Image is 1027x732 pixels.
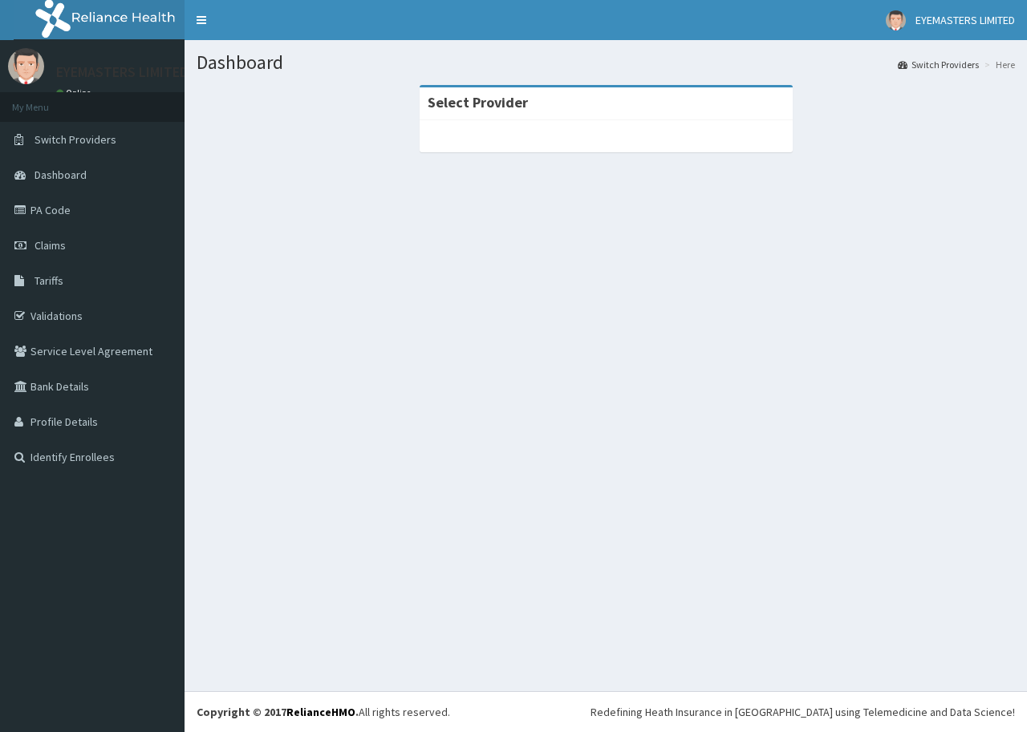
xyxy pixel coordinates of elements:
strong: Copyright © 2017 . [197,705,359,719]
span: Claims [35,238,66,253]
footer: All rights reserved. [185,691,1027,732]
a: Online [56,87,95,99]
div: Redefining Heath Insurance in [GEOGRAPHIC_DATA] using Telemedicine and Data Science! [591,704,1015,720]
img: User Image [886,10,906,30]
span: EYEMASTERS LIMITED [915,13,1015,27]
li: Here [980,58,1015,71]
h1: Dashboard [197,52,1015,73]
span: Switch Providers [35,132,116,147]
span: Tariffs [35,273,63,288]
a: Switch Providers [898,58,979,71]
strong: Select Provider [428,93,528,111]
img: User Image [8,48,44,84]
a: RelianceHMO [286,705,355,719]
p: EYEMASTERS LIMITED [56,65,189,79]
span: Dashboard [35,168,87,182]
